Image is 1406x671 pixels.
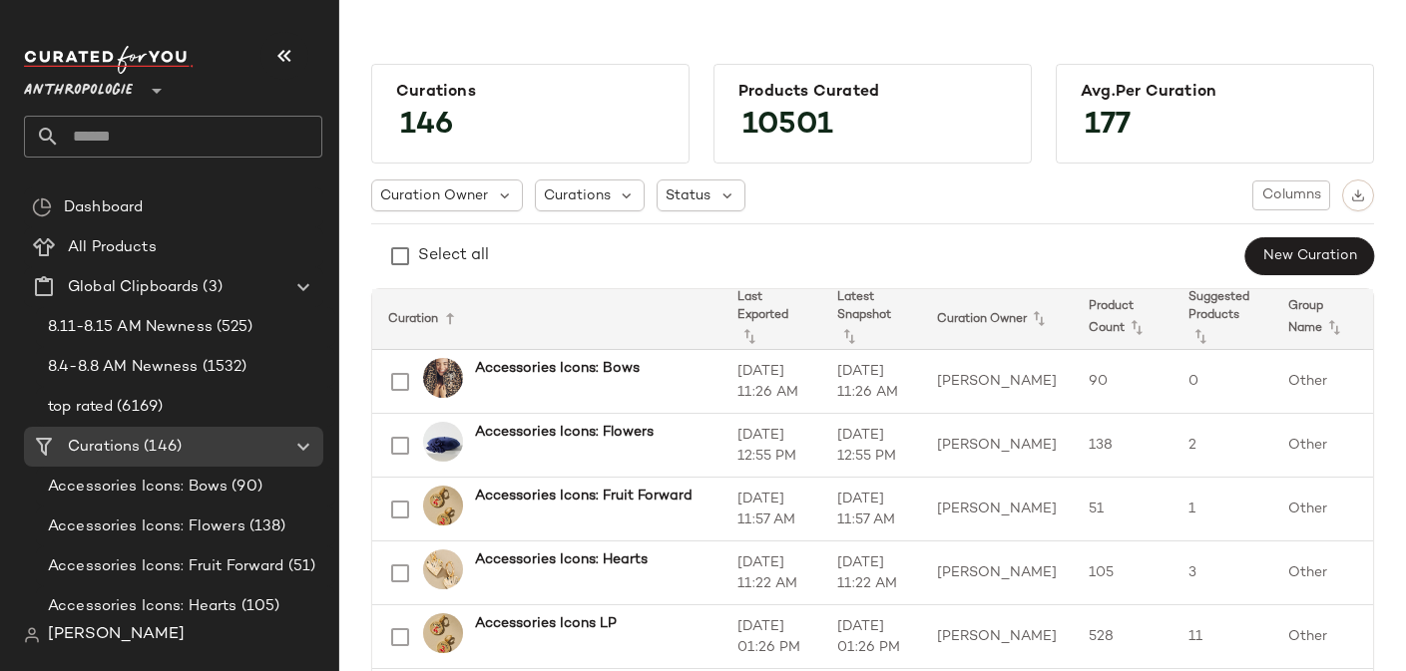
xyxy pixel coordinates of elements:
span: Dashboard [64,196,143,219]
div: Curations [396,83,665,102]
button: New Curation [1245,237,1374,275]
span: 10501 [722,90,853,162]
td: 2 [1172,414,1272,478]
img: 104379375_070_b15 [423,358,463,398]
span: New Curation [1262,248,1357,264]
span: Accessories Icons: Fruit Forward [48,555,284,578]
td: Other [1272,605,1372,669]
span: top rated [48,396,113,419]
img: cfy_white_logo.C9jOOHJF.svg [24,46,194,74]
td: [DATE] 11:57 AM [821,478,921,541]
td: Other [1272,478,1372,541]
th: Latest Snapshot [821,289,921,350]
div: Products Curated [738,83,1007,102]
span: (90) [228,476,262,499]
td: [DATE] 11:26 AM [821,350,921,414]
td: [DATE] 01:26 PM [821,605,921,669]
td: [PERSON_NAME] [921,541,1073,605]
img: 101906907_626_b [423,613,463,653]
th: Product Count [1073,289,1172,350]
img: 103216222_041_b [423,422,463,462]
td: [PERSON_NAME] [921,350,1073,414]
b: Accessories Icons: Fruit Forward [475,486,693,506]
span: 8.11-8.15 AM Newness [48,316,213,339]
span: Curation Owner [380,185,488,206]
b: Accessories Icons LP [475,613,617,634]
span: Global Clipboards [68,276,199,299]
td: 3 [1172,541,1272,605]
td: [DATE] 12:55 PM [821,414,921,478]
span: (146) [140,436,182,459]
td: [DATE] 01:26 PM [721,605,821,669]
th: Last Exported [721,289,821,350]
span: Accessories Icons: Bows [48,476,228,499]
b: Accessories Icons: Hearts [475,549,648,570]
span: 146 [380,90,473,162]
td: 0 [1172,350,1272,414]
button: Columns [1252,180,1330,210]
span: 8.4-8.8 AM Newness [48,356,199,379]
td: 528 [1073,605,1172,669]
span: All Products [68,236,157,259]
div: Select all [418,244,489,268]
span: Columns [1261,187,1321,203]
td: [DATE] 11:26 AM [721,350,821,414]
span: (3) [199,276,222,299]
td: 11 [1172,605,1272,669]
span: Accessories Icons: Hearts [48,595,237,618]
span: (1532) [199,356,247,379]
td: Other [1272,350,1372,414]
span: (6169) [113,396,163,419]
span: (525) [213,316,253,339]
span: (105) [237,595,280,618]
span: Accessories Icons: Flowers [48,515,245,538]
td: 105 [1073,541,1172,605]
b: Accessories Icons: Flowers [475,422,654,443]
b: Accessories Icons: Bows [475,358,640,379]
td: [PERSON_NAME] [921,414,1073,478]
td: [PERSON_NAME] [921,478,1073,541]
th: Suggested Products [1172,289,1272,350]
span: Anthropologie [24,68,133,104]
td: 90 [1073,350,1172,414]
img: 101906907_273_b [423,549,463,589]
td: [PERSON_NAME] [921,605,1073,669]
img: 101906907_626_b [423,486,463,525]
span: [PERSON_NAME] [48,623,185,647]
span: (51) [284,555,316,578]
img: svg%3e [24,627,40,643]
th: Group Name [1272,289,1372,350]
th: Curation Owner [921,289,1073,350]
span: Status [666,185,710,206]
td: Other [1272,414,1372,478]
span: (138) [245,515,286,538]
span: Curations [544,185,611,206]
td: [DATE] 11:22 AM [821,541,921,605]
td: [DATE] 11:22 AM [721,541,821,605]
td: [DATE] 11:57 AM [721,478,821,541]
td: Other [1272,541,1372,605]
div: Avg.per Curation [1081,83,1349,102]
td: [DATE] 12:55 PM [721,414,821,478]
td: 51 [1073,478,1172,541]
td: 138 [1073,414,1172,478]
th: Curation [372,289,721,350]
td: 1 [1172,478,1272,541]
img: svg%3e [1351,188,1365,202]
span: 177 [1065,90,1151,162]
span: Curations [68,436,140,459]
img: svg%3e [32,197,52,217]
